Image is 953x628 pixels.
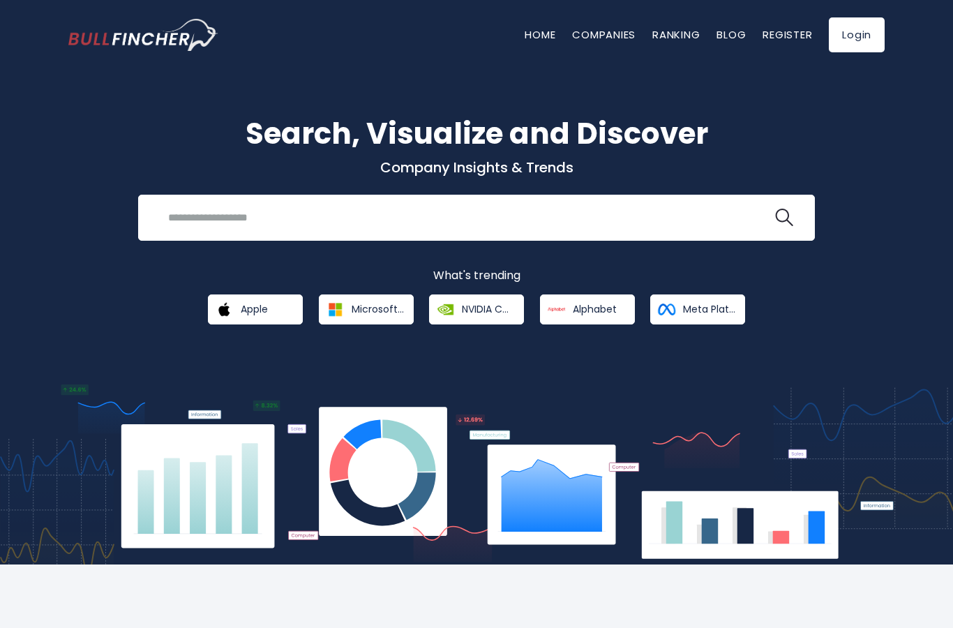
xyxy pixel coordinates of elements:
a: Companies [572,27,636,42]
a: NVIDIA Corporation [429,294,524,324]
a: Register [763,27,812,42]
a: Home [525,27,555,42]
span: Alphabet [573,303,617,315]
a: Apple [208,294,303,324]
a: Ranking [652,27,700,42]
p: Company Insights & Trends [68,158,885,177]
a: Blog [716,27,746,42]
a: Alphabet [540,294,635,324]
img: search icon [775,209,793,227]
span: Apple [241,303,268,315]
span: Microsoft Corporation [352,303,404,315]
a: Login [829,17,885,52]
span: Meta Platforms [683,303,735,315]
a: Go to homepage [68,19,218,51]
span: NVIDIA Corporation [462,303,514,315]
h1: Search, Visualize and Discover [68,112,885,156]
a: Microsoft Corporation [319,294,414,324]
a: Meta Platforms [650,294,745,324]
img: bullfincher logo [68,19,218,51]
p: What's trending [68,269,885,283]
